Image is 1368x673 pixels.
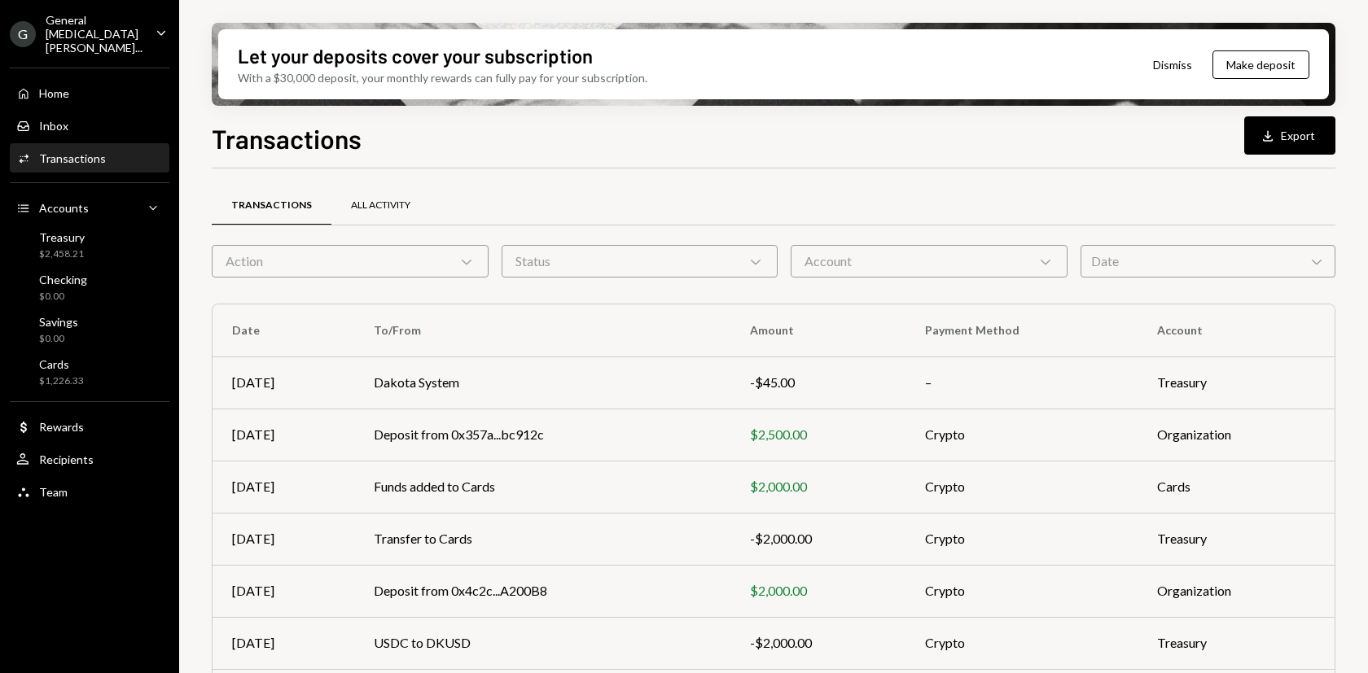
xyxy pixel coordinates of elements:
div: Transactions [231,199,312,212]
td: Treasury [1138,617,1335,669]
div: Rewards [39,420,84,434]
td: Crypto [905,565,1138,617]
button: Dismiss [1133,46,1212,84]
div: Savings [39,315,78,329]
td: Dakota System [354,356,730,409]
div: $2,000.00 [750,477,886,496]
div: Action [212,245,489,278]
div: Checking [39,273,87,286]
div: -$2,000.00 [750,529,886,548]
div: Recipients [39,452,94,466]
div: Status [502,245,778,278]
div: -$2,000.00 [750,633,886,653]
td: Crypto [905,461,1138,513]
h1: Transactions [212,122,362,155]
div: $0.00 [39,332,78,346]
td: Deposit from 0x357a...bc912c [354,409,730,461]
a: Transactions [10,143,169,173]
a: Team [10,477,169,506]
td: Funds added to Cards [354,461,730,513]
a: Inbox [10,111,169,140]
a: Checking$0.00 [10,268,169,307]
div: [DATE] [232,425,335,444]
div: G [10,21,36,47]
div: Inbox [39,119,68,133]
th: Amount [730,304,905,356]
div: Let your deposits cover your subscription [238,42,593,69]
div: [DATE] [232,477,335,496]
a: Treasury$2,458.21 [10,225,169,264]
div: General [MEDICAL_DATA][PERSON_NAME]... [46,13,142,55]
div: Date [1081,245,1335,278]
a: Cards$1,226.33 [10,352,169,391]
div: $2,458.21 [39,247,85,261]
div: Cards [39,357,84,371]
th: Payment Method [905,304,1138,356]
td: Organization [1138,565,1335,617]
div: $1,226.33 [39,374,84,388]
div: -$45.00 [750,373,886,392]
div: Account [791,245,1068,278]
div: $2,500.00 [750,425,886,444]
td: Crypto [905,409,1138,461]
div: With a $30,000 deposit, your monthly rewards can fully pay for your subscription. [238,69,647,86]
div: Accounts [39,201,89,215]
td: Crypto [905,513,1138,565]
div: Treasury [39,230,85,244]
a: Home [10,78,169,107]
th: Account [1138,304,1335,356]
td: Deposit from 0x4c2c...A200B8 [354,565,730,617]
div: [DATE] [232,581,335,601]
div: [DATE] [232,529,335,548]
td: Treasury [1138,356,1335,409]
div: All Activity [351,199,410,212]
td: Transfer to Cards [354,513,730,565]
div: $0.00 [39,290,87,304]
div: Team [39,485,68,499]
td: Treasury [1138,513,1335,565]
a: Transactions [212,185,331,226]
div: Transactions [39,151,106,165]
td: USDC to DKUSD [354,617,730,669]
td: Organization [1138,409,1335,461]
div: $2,000.00 [750,581,886,601]
td: – [905,356,1138,409]
td: Crypto [905,617,1138,669]
button: Export [1244,116,1335,155]
a: Rewards [10,412,169,441]
button: Make deposit [1212,50,1309,79]
a: Accounts [10,193,169,222]
th: Date [213,304,354,356]
a: Savings$0.00 [10,310,169,349]
div: [DATE] [232,633,335,653]
div: Home [39,86,69,100]
a: All Activity [331,185,430,226]
a: Recipients [10,444,169,474]
td: Cards [1138,461,1335,513]
div: [DATE] [232,373,335,392]
th: To/From [354,304,730,356]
